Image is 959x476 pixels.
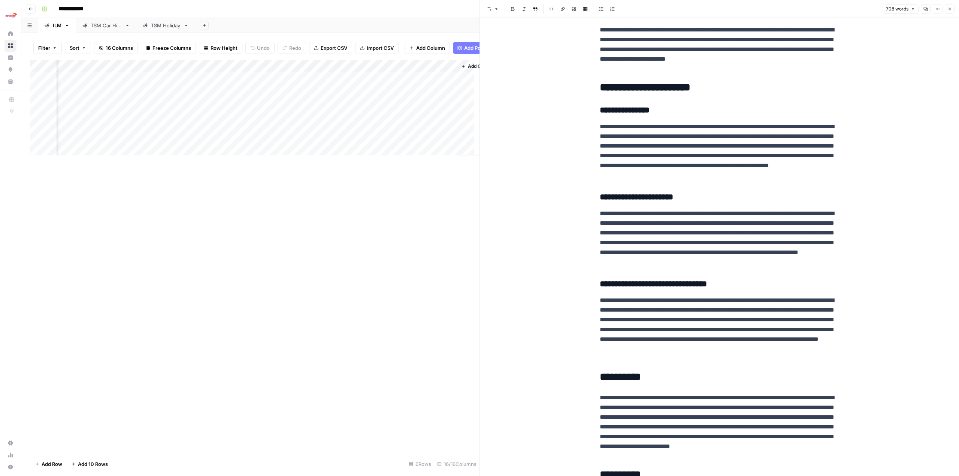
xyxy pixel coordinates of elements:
[136,18,195,33] a: TSM Holiday
[4,76,16,88] a: Your Data
[151,22,181,29] div: TSM Holiday
[309,42,352,54] button: Export CSV
[211,44,238,52] span: Row Height
[468,63,494,70] span: Add Column
[4,449,16,461] a: Usage
[4,40,16,52] a: Browse
[464,44,505,52] span: Add Power Agent
[405,42,450,54] button: Add Column
[70,44,79,52] span: Sort
[152,44,191,52] span: Freeze Columns
[65,42,91,54] button: Sort
[4,52,16,64] a: Insights
[106,44,133,52] span: 16 Columns
[321,44,347,52] span: Export CSV
[4,6,16,25] button: Workspace: Ice Travel Group
[38,18,76,33] a: ILM
[141,42,196,54] button: Freeze Columns
[4,28,16,40] a: Home
[94,42,138,54] button: 16 Columns
[367,44,394,52] span: Import CSV
[434,458,479,470] div: 16/16 Columns
[4,9,18,22] img: Ice Travel Group Logo
[453,42,516,54] button: Add Power Agent
[76,18,136,33] a: TSM Car Hire
[53,22,61,29] div: ILM
[4,64,16,76] a: Opportunities
[883,4,919,14] button: 708 words
[67,458,112,470] button: Add 10 Rows
[38,44,50,52] span: Filter
[4,461,16,473] button: Help + Support
[33,42,62,54] button: Filter
[91,22,122,29] div: TSM Car Hire
[355,42,399,54] button: Import CSV
[416,44,445,52] span: Add Column
[199,42,242,54] button: Row Height
[78,460,108,468] span: Add 10 Rows
[257,44,270,52] span: Undo
[278,42,306,54] button: Redo
[30,458,67,470] button: Add Row
[406,458,434,470] div: 6 Rows
[4,437,16,449] a: Settings
[886,6,908,12] span: 708 words
[42,460,62,468] span: Add Row
[289,44,301,52] span: Redo
[245,42,275,54] button: Undo
[458,61,497,71] button: Add Column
